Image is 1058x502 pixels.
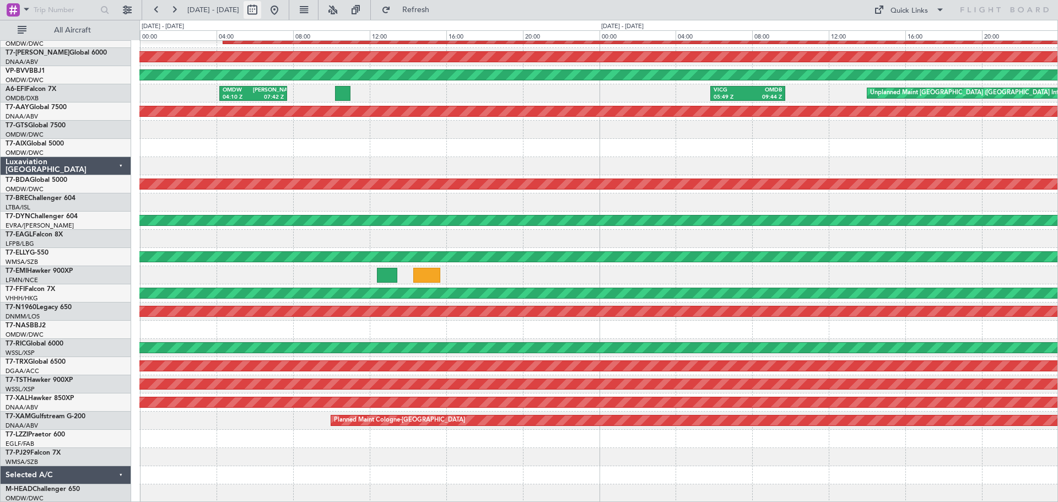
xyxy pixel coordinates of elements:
a: EGLF/FAB [6,440,34,448]
a: M-HEADChallenger 650 [6,486,80,493]
a: VHHH/HKG [6,294,38,303]
input: Trip Number [34,2,97,18]
span: T7-NAS [6,322,30,329]
span: T7-LZZI [6,431,28,438]
a: T7-BDAGlobal 5000 [6,177,67,183]
div: 08:00 [752,30,829,40]
span: T7-AIX [6,141,26,147]
a: T7-ELLYG-550 [6,250,48,256]
a: T7-RICGlobal 6000 [6,341,63,347]
a: OMDW/DWC [6,131,44,139]
a: DNAA/ABV [6,422,38,430]
a: DNAA/ABV [6,112,38,121]
a: EVRA/[PERSON_NAME] [6,222,74,230]
div: 07:42 Z [253,94,284,101]
a: T7-FFIFalcon 7X [6,286,55,293]
a: WSSL/XSP [6,385,35,393]
span: [DATE] - [DATE] [187,5,239,15]
span: T7-RIC [6,341,26,347]
a: T7-LZZIPraetor 600 [6,431,65,438]
a: OMDW/DWC [6,331,44,339]
span: T7-DYN [6,213,30,220]
a: T7-[PERSON_NAME]Global 6000 [6,50,107,56]
div: [PERSON_NAME] [253,87,284,94]
a: DNAA/ABV [6,58,38,66]
div: 00:00 [600,30,676,40]
a: T7-GTSGlobal 7500 [6,122,66,129]
div: [DATE] - [DATE] [142,22,184,31]
span: T7-ELLY [6,250,30,256]
a: WSSL/XSP [6,349,35,357]
span: T7-TST [6,377,27,384]
span: M-HEAD [6,486,33,493]
span: T7-EMI [6,268,27,274]
span: T7-XAM [6,413,31,420]
span: T7-[PERSON_NAME] [6,50,69,56]
a: OMDW/DWC [6,40,44,48]
a: DNMM/LOS [6,312,40,321]
a: WMSA/SZB [6,258,38,266]
a: A6-EFIFalcon 7X [6,86,56,93]
span: T7-EAGL [6,231,33,238]
a: LFMN/NCE [6,276,38,284]
div: 12:00 [370,30,446,40]
a: T7-EMIHawker 900XP [6,268,73,274]
span: T7-N1960 [6,304,36,311]
div: Planned Maint Cologne-[GEOGRAPHIC_DATA] [334,412,465,429]
a: OMDW/DWC [6,185,44,193]
span: T7-AAY [6,104,29,111]
div: 08:00 [293,30,370,40]
a: DNAA/ABV [6,403,38,412]
div: 04:00 [217,30,293,40]
a: T7-TRXGlobal 6500 [6,359,66,365]
span: T7-PJ29 [6,450,30,456]
div: 16:00 [905,30,982,40]
a: DGAA/ACC [6,367,39,375]
a: T7-AIXGlobal 5000 [6,141,64,147]
a: T7-AAYGlobal 7500 [6,104,67,111]
a: T7-BREChallenger 604 [6,195,75,202]
div: 16:00 [446,30,523,40]
span: T7-BDA [6,177,30,183]
a: OMDW/DWC [6,76,44,84]
button: Quick Links [868,1,950,19]
span: T7-GTS [6,122,28,129]
a: WMSA/SZB [6,458,38,466]
span: T7-FFI [6,286,25,293]
span: VP-BVV [6,68,29,74]
div: 05:49 Z [714,94,748,101]
a: VP-BVVBBJ1 [6,68,45,74]
div: 12:00 [829,30,905,40]
a: T7-TSTHawker 900XP [6,377,73,384]
div: 04:00 [676,30,752,40]
a: T7-XAMGulfstream G-200 [6,413,85,420]
div: [DATE] - [DATE] [601,22,644,31]
a: T7-PJ29Falcon 7X [6,450,61,456]
a: LTBA/ISL [6,203,30,212]
span: A6-EFI [6,86,26,93]
span: T7-XAL [6,395,28,402]
a: T7-EAGLFalcon 8X [6,231,63,238]
a: LFPB/LBG [6,240,34,248]
a: T7-XALHawker 850XP [6,395,74,402]
div: OMDB [748,87,782,94]
a: T7-NASBBJ2 [6,322,46,329]
div: 00:00 [140,30,217,40]
span: All Aircraft [29,26,116,34]
span: Refresh [393,6,439,14]
a: T7-DYNChallenger 604 [6,213,78,220]
a: OMDB/DXB [6,94,39,102]
button: Refresh [376,1,442,19]
div: 04:10 Z [223,94,253,101]
div: Quick Links [890,6,928,17]
div: 09:44 Z [748,94,782,101]
span: T7-TRX [6,359,28,365]
a: OMDW/DWC [6,149,44,157]
div: 20:00 [523,30,600,40]
div: OMDW [223,87,253,94]
span: T7-BRE [6,195,28,202]
a: T7-N1960Legacy 650 [6,304,72,311]
button: All Aircraft [12,21,120,39]
div: VICG [714,87,748,94]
